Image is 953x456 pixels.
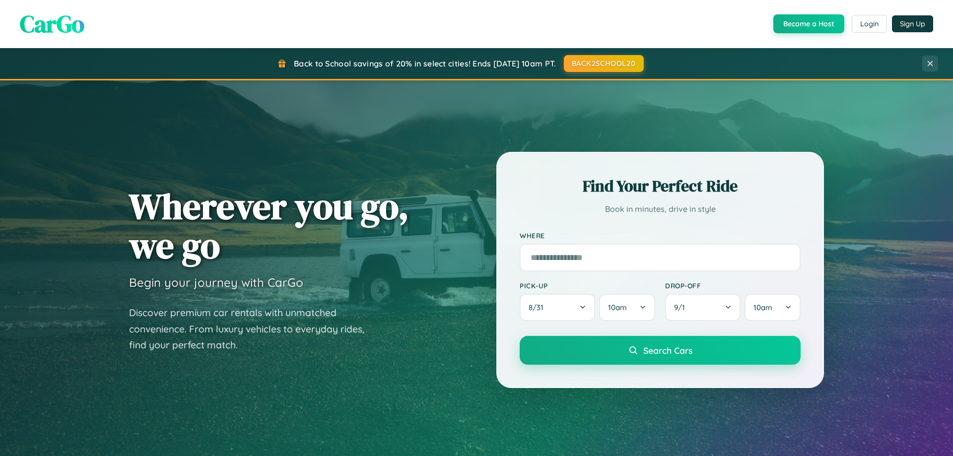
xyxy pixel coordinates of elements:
p: Discover premium car rentals with unmatched convenience. From luxury vehicles to everyday rides, ... [129,305,377,353]
h3: Begin your journey with CarGo [129,275,303,290]
span: Search Cars [643,345,692,356]
label: Where [520,231,801,240]
label: Drop-off [665,281,801,290]
button: 10am [745,294,801,321]
button: BACK2SCHOOL20 [564,55,644,72]
span: CarGo [20,7,84,40]
button: Search Cars [520,336,801,365]
h1: Wherever you go, we go [129,187,409,265]
span: 8 / 31 [529,303,548,312]
h2: Find Your Perfect Ride [520,175,801,197]
button: Login [852,15,887,33]
button: 8/31 [520,294,595,321]
span: 9 / 1 [674,303,690,312]
p: Book in minutes, drive in style [520,202,801,216]
button: Become a Host [773,14,844,33]
button: 10am [599,294,655,321]
span: 10am [753,303,772,312]
label: Pick-up [520,281,655,290]
button: 9/1 [665,294,741,321]
button: Sign Up [892,15,933,32]
span: 10am [608,303,627,312]
span: Back to School savings of 20% in select cities! Ends [DATE] 10am PT. [294,59,556,68]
